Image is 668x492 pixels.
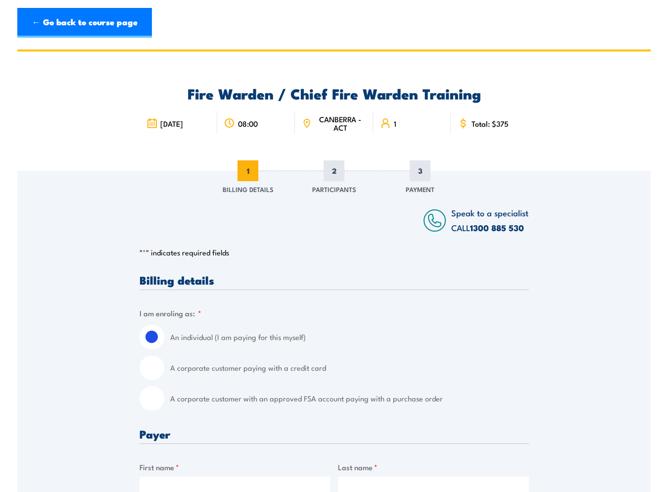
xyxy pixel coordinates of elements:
[160,119,183,128] span: [DATE]
[315,115,366,132] span: CANBERRA - ACT
[238,160,258,181] span: 1
[410,160,430,181] span: 3
[406,184,434,194] span: Payment
[140,428,529,440] h3: Payer
[140,274,529,286] h3: Billing details
[17,8,152,38] a: ← Go back to course page
[170,386,529,411] label: A corporate customer with an approved FSA account paying with a purchase order
[472,119,509,128] span: Total: $375
[170,325,529,349] label: An individual (I am paying for this myself)
[338,461,529,473] label: Last name
[140,247,529,257] p: " " indicates required fields
[394,119,396,128] span: 1
[170,355,529,380] label: A corporate customer paying with a credit card
[140,87,529,99] h2: Fire Warden / Chief Fire Warden Training
[140,307,201,319] legend: I am enroling as:
[140,461,331,473] label: First name
[470,221,524,234] a: 1300 885 530
[451,206,528,234] span: Speak to a specialist CALL
[238,119,258,128] span: 08:00
[312,184,356,194] span: Participants
[324,160,344,181] span: 2
[223,184,274,194] span: Billing Details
